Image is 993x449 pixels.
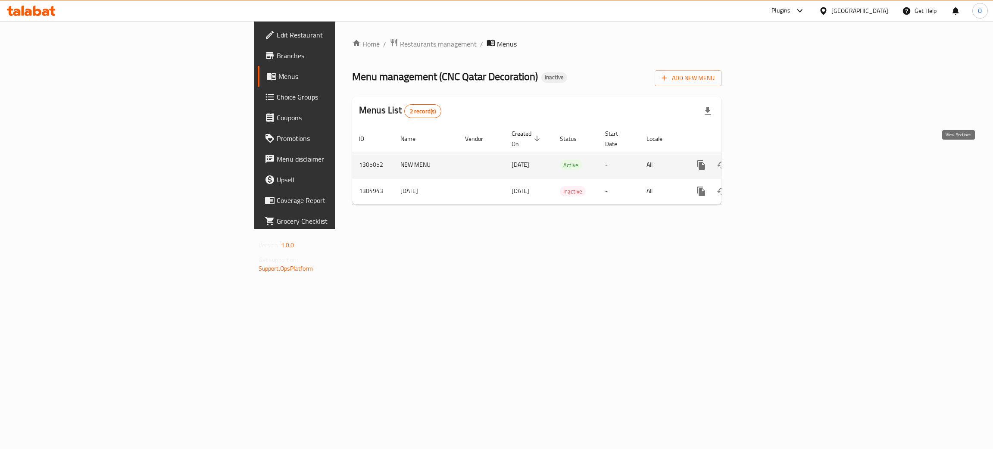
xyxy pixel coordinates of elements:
[278,71,413,81] span: Menus
[646,134,674,144] span: Locale
[404,104,442,118] div: Total records count
[281,240,294,251] span: 1.0.0
[691,155,712,175] button: more
[390,38,477,50] a: Restaurants management
[605,128,629,149] span: Start Date
[697,101,718,122] div: Export file
[405,107,441,115] span: 2 record(s)
[480,39,483,49] li: /
[352,126,781,205] table: enhanced table
[258,45,420,66] a: Branches
[277,216,413,226] span: Grocery Checklist
[259,263,313,274] a: Support.OpsPlatform
[560,134,588,144] span: Status
[512,159,529,170] span: [DATE]
[978,6,982,16] span: O
[598,152,640,178] td: -
[662,73,715,84] span: Add New Menu
[258,66,420,87] a: Menus
[277,195,413,206] span: Coverage Report
[400,39,477,49] span: Restaurants management
[352,67,538,86] span: Menu management ( CNC Qatar Decoration )
[684,126,781,152] th: Actions
[691,181,712,202] button: more
[259,240,280,251] span: Version:
[258,190,420,211] a: Coverage Report
[497,39,517,49] span: Menus
[512,128,543,149] span: Created On
[712,181,732,202] button: Change Status
[393,152,458,178] td: NEW MENU
[560,187,586,196] span: Inactive
[277,112,413,123] span: Coupons
[771,6,790,16] div: Plugins
[640,178,684,204] td: All
[541,74,567,81] span: Inactive
[258,211,420,231] a: Grocery Checklist
[259,254,298,265] span: Get support on:
[712,155,732,175] button: Change Status
[258,169,420,190] a: Upsell
[258,107,420,128] a: Coupons
[277,133,413,143] span: Promotions
[640,152,684,178] td: All
[512,185,529,196] span: [DATE]
[541,72,567,83] div: Inactive
[277,50,413,61] span: Branches
[400,134,427,144] span: Name
[831,6,888,16] div: [GEOGRAPHIC_DATA]
[258,149,420,169] a: Menu disclaimer
[393,178,458,204] td: [DATE]
[277,154,413,164] span: Menu disclaimer
[465,134,494,144] span: Vendor
[359,104,441,118] h2: Menus List
[655,70,721,86] button: Add New Menu
[258,87,420,107] a: Choice Groups
[277,30,413,40] span: Edit Restaurant
[258,128,420,149] a: Promotions
[277,175,413,185] span: Upsell
[359,134,375,144] span: ID
[352,38,721,50] nav: breadcrumb
[560,160,582,170] span: Active
[277,92,413,102] span: Choice Groups
[598,178,640,204] td: -
[560,186,586,196] div: Inactive
[258,25,420,45] a: Edit Restaurant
